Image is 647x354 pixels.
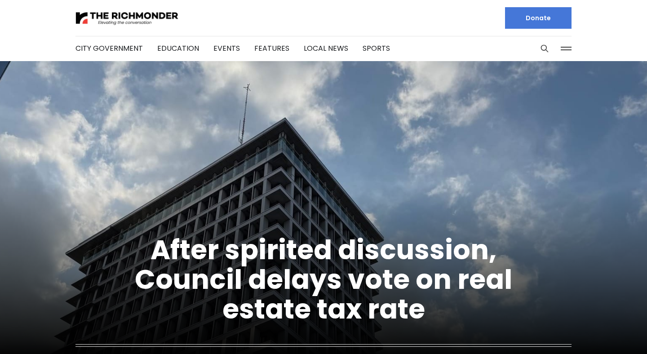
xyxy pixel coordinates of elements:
[75,10,179,26] img: The Richmonder
[75,43,143,53] a: City Government
[566,310,647,354] iframe: portal-trigger
[213,43,240,53] a: Events
[157,43,199,53] a: Education
[135,231,512,328] a: After spirited discussion, Council delays vote on real estate tax rate
[304,43,348,53] a: Local News
[538,42,551,55] button: Search this site
[254,43,289,53] a: Features
[505,7,572,29] a: Donate
[363,43,390,53] a: Sports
